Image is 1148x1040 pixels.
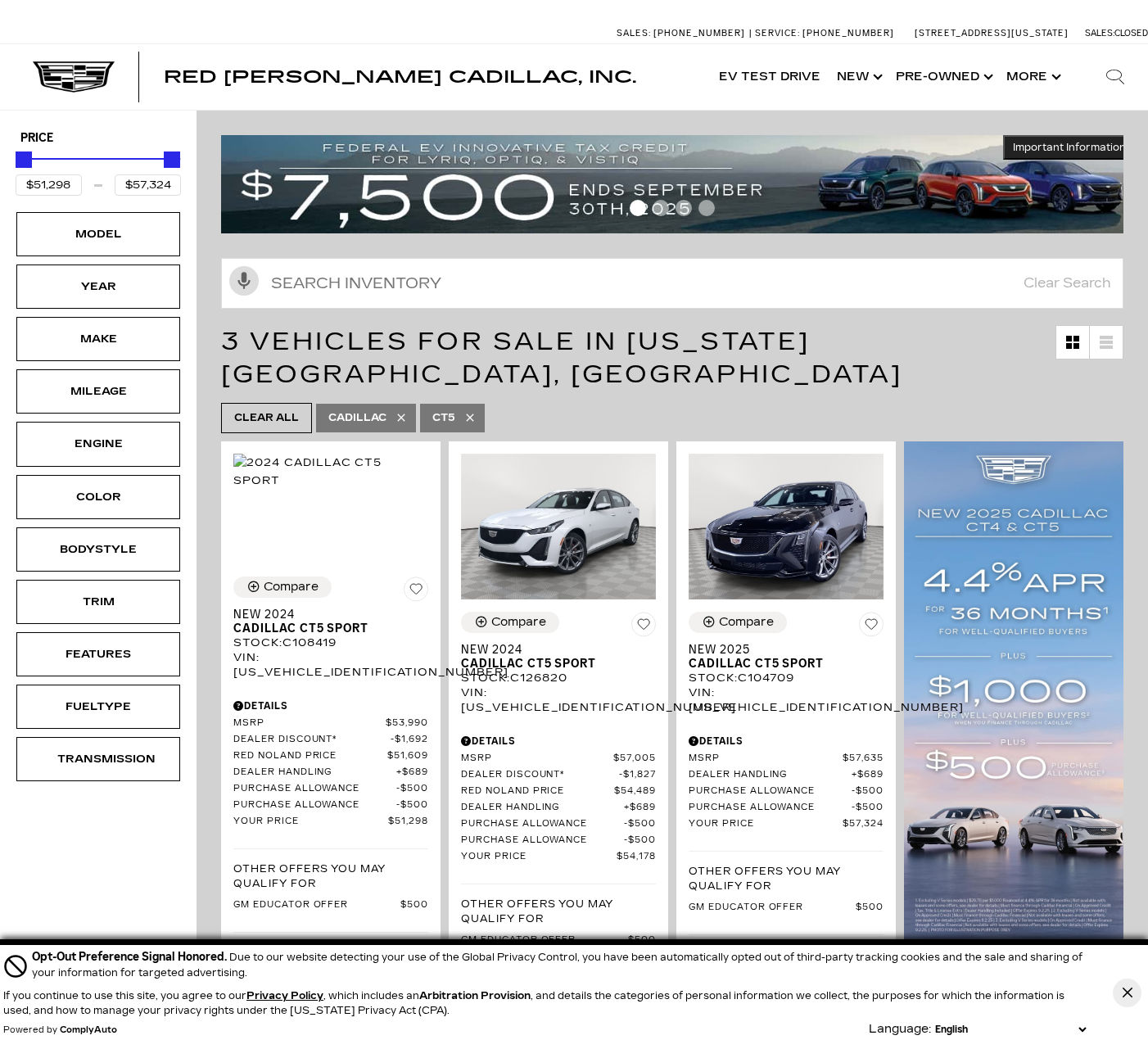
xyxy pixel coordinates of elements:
[628,934,656,947] span: $500
[1113,979,1141,1007] button: Close Button
[57,698,139,716] div: Fueltype
[233,861,428,891] p: Other Offers You May Qualify For
[396,783,428,795] span: $500
[57,488,139,506] div: Color
[16,475,180,519] div: ColorColor
[164,151,180,168] div: Maximum Price
[689,818,884,830] a: Your Price $57,324
[388,816,428,828] span: $51,298
[400,899,428,911] span: $500
[689,864,884,893] p: Other Offers You May Qualify For
[16,422,180,466] div: EngineEngine
[617,851,656,863] span: $54,178
[16,317,180,361] div: MakeMake
[461,834,624,847] span: Purchase Allowance
[689,685,884,715] div: VIN: [US_VEHICLE_IDENTIFICATION_NUMBER]
[689,657,871,671] span: Cadillac CT5 Sport
[419,990,531,1002] strong: Arbitration Provision
[16,369,180,414] div: MileageMileage
[233,750,428,762] a: Red Noland Price $51,609
[16,685,180,729] div: FueltypeFueltype
[264,580,319,595] div: Compare
[689,643,871,657] span: New 2025
[234,408,299,428] span: Clear All
[328,408,386,428] span: Cadillac
[233,734,428,746] a: Dealer Discount* $1,692
[461,785,614,798] span: Red Noland Price
[461,802,656,814] a: Dealer Handling $689
[233,454,428,490] img: 2024 Cadillac CT5 Sport
[843,753,884,765] span: $57,635
[432,408,455,428] span: CT5
[461,818,624,830] span: Purchase Allowance
[461,671,656,685] div: Stock : C126820
[233,766,396,779] span: Dealer Handling
[16,580,180,624] div: TrimTrim
[233,750,387,762] span: Red Noland Price
[57,540,139,558] div: Bodystyle
[233,717,386,730] span: MSRP
[1085,28,1114,38] span: Sales:
[233,608,416,622] span: New 2024
[852,802,884,814] span: $500
[689,671,884,685] div: Stock : C104709
[233,899,400,911] span: GM Educator Offer
[859,612,884,643] button: Save Vehicle
[689,802,884,814] a: Purchase Allowance $500
[233,622,416,635] span: Cadillac CT5 Sport
[221,258,1123,309] input: Search Inventory
[16,212,180,256] div: ModelModel
[461,834,656,847] a: Purchase Allowance $500
[698,200,715,216] span: Go to slide 4
[221,327,902,389] span: 3 Vehicles for Sale in [US_STATE][GEOGRAPHIC_DATA], [GEOGRAPHIC_DATA]
[461,643,656,671] a: New 2024Cadillac CT5 Sport
[461,934,656,947] a: GM Educator Offer $500
[689,769,852,781] span: Dealer Handling
[461,851,656,863] a: Your Price $54,178
[689,753,843,765] span: MSRP
[233,608,428,635] a: New 2024Cadillac CT5 Sport
[387,750,428,762] span: $51,609
[624,802,656,814] span: $689
[20,131,176,146] h5: Price
[233,717,428,730] a: MSRP $53,990
[829,44,888,110] a: New
[689,753,884,765] a: MSRP $57,635
[461,454,656,599] img: 2024 Cadillac CT5 Sport
[57,225,139,243] div: Model
[233,799,396,812] span: Purchase Allowance
[233,766,428,779] a: Dealer Handling $689
[233,699,428,713] div: Pricing Details - New 2024 Cadillac CT5 Sport
[404,577,428,608] button: Save Vehicle
[689,818,843,830] span: Your Price
[888,44,998,110] a: Pre-Owned
[57,593,139,611] div: Trim
[16,265,180,309] div: YearYear
[461,851,617,863] span: Your Price
[689,612,787,633] button: Compare Vehicle
[32,948,1090,980] div: Due to our website detecting your use of the Global Privacy Control, you have been automatically ...
[653,200,669,216] span: Go to slide 2
[33,61,115,93] a: Cadillac Dark Logo with Cadillac White Text
[1114,28,1148,38] span: Closed
[624,818,656,830] span: $500
[60,1025,117,1035] a: ComplyAuto
[852,785,884,798] span: $500
[246,990,323,1002] a: Privacy Policy
[755,28,800,38] span: Service:
[461,734,656,748] div: Pricing Details - New 2024 Cadillac CT5 Sport
[233,734,391,746] span: Dealer Discount*
[689,902,884,914] a: GM Educator Offer $500
[689,785,852,798] span: Purchase Allowance
[16,737,180,781] div: TransmissionTransmission
[689,734,884,748] div: Pricing Details - New 2025 Cadillac CT5 Sport
[233,816,388,828] span: Your Price
[856,902,884,914] span: $500
[233,816,428,828] a: Your Price $51,298
[676,200,692,216] span: Go to slide 3
[233,799,428,812] a: Purchase Allowance $500
[221,135,1136,233] img: vrp-tax-ending-august-version
[689,802,852,814] span: Purchase Allowance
